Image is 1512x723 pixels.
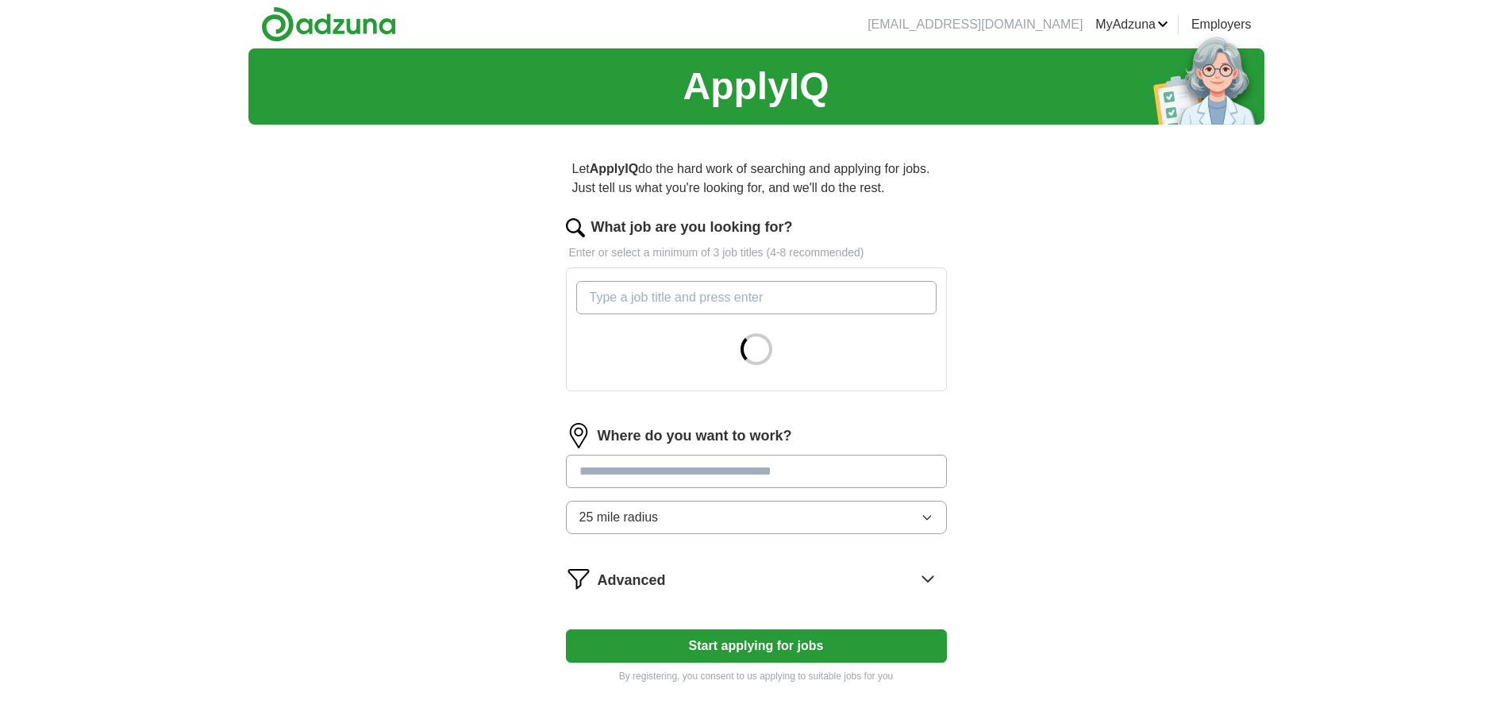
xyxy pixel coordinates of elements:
a: Employers [1191,15,1252,34]
span: Advanced [598,570,666,591]
p: Let do the hard work of searching and applying for jobs. Just tell us what you're looking for, an... [566,153,947,204]
img: Adzuna logo [261,6,396,42]
label: What job are you looking for? [591,217,793,238]
a: MyAdzuna [1095,15,1168,34]
img: filter [566,566,591,591]
h1: ApplyIQ [683,58,829,115]
button: 25 mile radius [566,501,947,534]
p: By registering, you consent to us applying to suitable jobs for you [566,669,947,683]
li: [EMAIL_ADDRESS][DOMAIN_NAME] [868,15,1083,34]
img: search.png [566,218,585,237]
label: Where do you want to work? [598,425,792,447]
p: Enter or select a minimum of 3 job titles (4-8 recommended) [566,244,947,261]
button: Start applying for jobs [566,629,947,663]
img: location.png [566,423,591,448]
span: 25 mile radius [579,508,659,527]
input: Type a job title and press enter [576,281,937,314]
strong: ApplyIQ [590,162,638,175]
